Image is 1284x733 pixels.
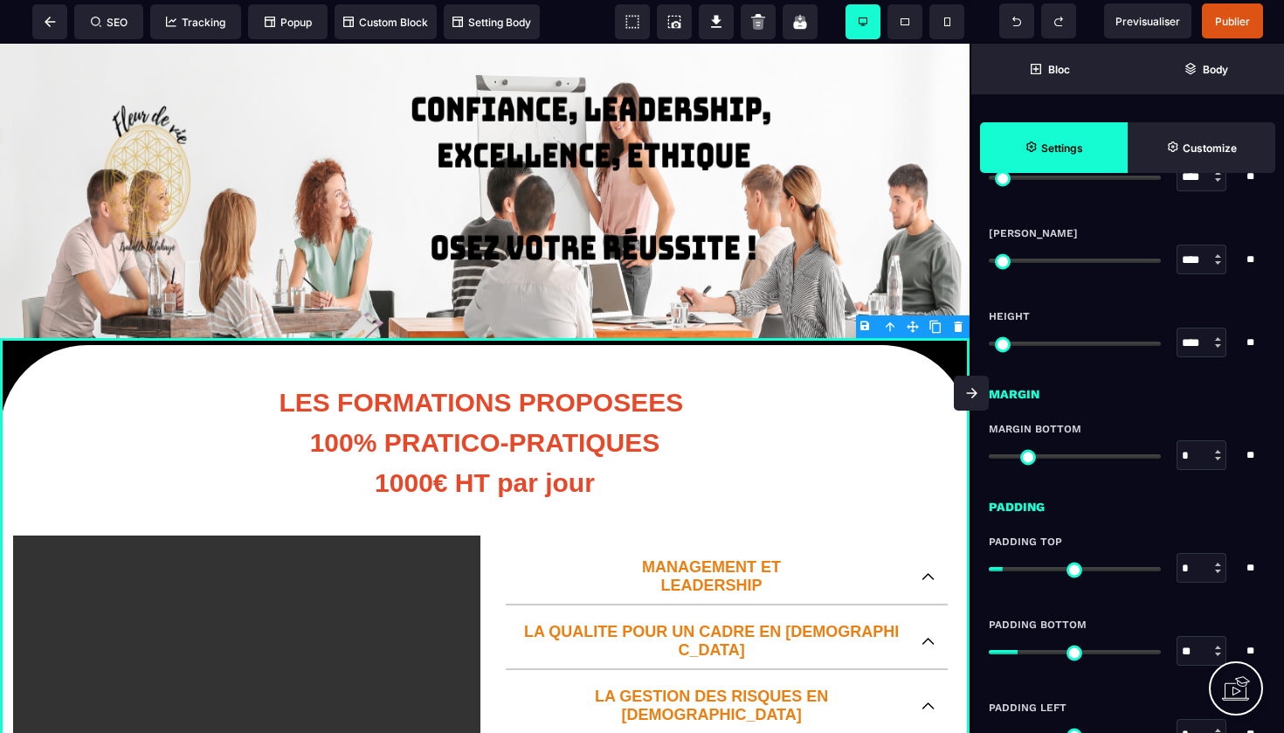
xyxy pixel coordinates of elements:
span: Open Style Manager [1128,122,1275,173]
strong: Body [1203,63,1228,76]
b: LES FORMATIONS PROPOSEES 100% PRATICO-PRATIQUES 1000€ HT par jour [279,344,690,453]
span: Settings [980,122,1128,173]
div: Margin [971,375,1284,405]
span: [PERSON_NAME] [989,226,1078,240]
p: MANAGEMENT ET LEADERSHIP [519,515,904,551]
span: Tracking [166,16,225,29]
span: View components [615,4,650,39]
span: Screenshot [657,4,692,39]
span: Preview [1104,3,1191,38]
span: Popup [265,16,312,29]
span: Padding Left [989,701,1067,715]
span: Setting Body [452,16,531,29]
span: Custom Block [343,16,428,29]
span: Previsualiser [1115,15,1180,28]
p: LA GESTION DES RISQUES EN [DEMOGRAPHIC_DATA] [519,644,904,681]
strong: Settings [1041,142,1083,155]
span: Padding Bottom [989,618,1087,632]
strong: Bloc [1048,63,1070,76]
div: Padding [971,488,1284,517]
span: Padding Top [989,535,1062,549]
span: Publier [1215,15,1250,28]
span: Open Layer Manager [1128,44,1284,94]
span: Open Blocks [971,44,1128,94]
span: SEO [91,16,128,29]
span: Height [989,309,1030,323]
strong: Customize [1183,142,1237,155]
span: Margin Bottom [989,422,1081,436]
p: LA QUALITE POUR UN CADRE EN [DEMOGRAPHIC_DATA] [519,579,904,616]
